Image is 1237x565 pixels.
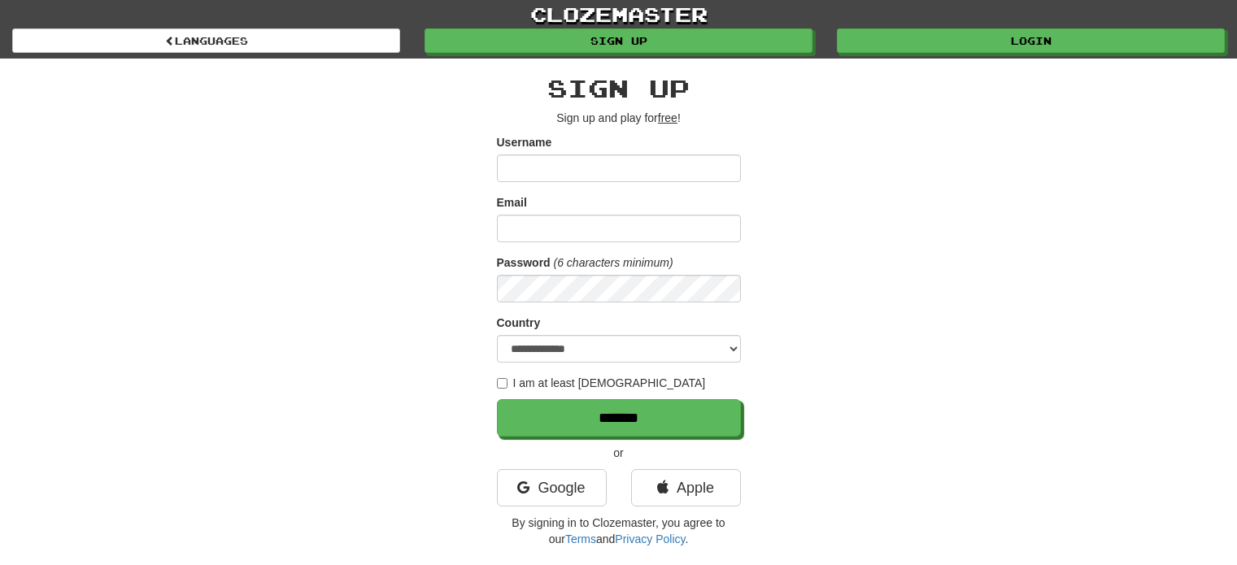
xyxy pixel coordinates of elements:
[497,315,541,331] label: Country
[615,532,685,545] a: Privacy Policy
[554,256,673,269] em: (6 characters minimum)
[425,28,812,53] a: Sign up
[497,375,706,391] label: I am at least [DEMOGRAPHIC_DATA]
[497,469,607,506] a: Google
[497,134,552,150] label: Username
[497,515,741,547] p: By signing in to Clozemaster, you agree to our and .
[565,532,596,545] a: Terms
[497,75,741,102] h2: Sign up
[497,445,741,461] p: or
[837,28,1225,53] a: Login
[12,28,400,53] a: Languages
[658,111,677,124] u: free
[497,110,741,126] p: Sign up and play for !
[497,254,551,271] label: Password
[631,469,741,506] a: Apple
[497,378,507,389] input: I am at least [DEMOGRAPHIC_DATA]
[497,194,527,211] label: Email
